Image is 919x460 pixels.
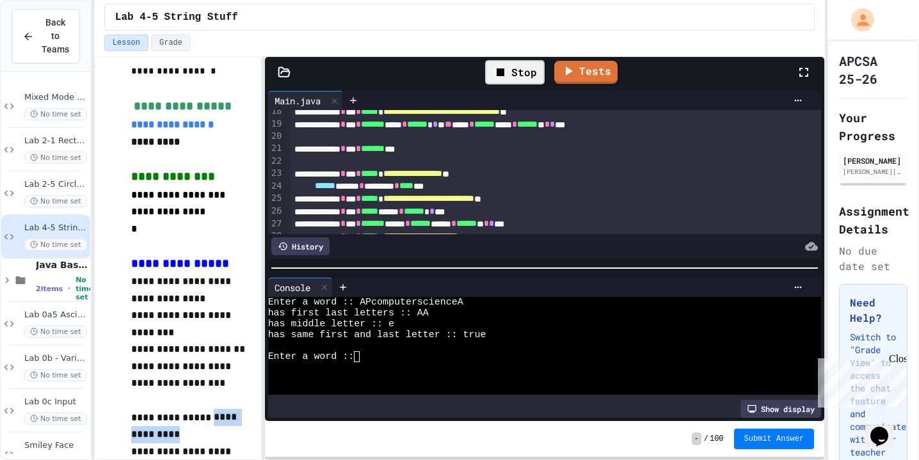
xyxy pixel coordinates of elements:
span: 2 items [36,285,63,293]
div: 24 [268,180,284,193]
span: Lab 4-5 String Stuff [115,10,238,25]
div: History [271,237,330,255]
span: has first last letters :: AA [268,308,429,319]
span: Enter a word :: [268,351,355,362]
span: Submit Answer [744,434,804,444]
span: Back to Teams [42,16,69,56]
div: No due date set [839,243,907,274]
h3: Need Help? [850,295,897,326]
span: No time set [24,152,87,164]
span: No time set [24,195,87,207]
iframe: chat widget [865,409,906,447]
span: Lab 0b - Variables [24,353,88,364]
span: Lab 0c Input [24,397,88,408]
button: Grade [151,35,191,51]
span: - [692,432,701,445]
button: Lesson [104,35,148,51]
span: No time set [76,276,93,301]
div: Show display [740,400,821,418]
div: 21 [268,142,284,155]
span: Enter a word :: APcomputerscienceA [268,297,463,308]
div: [PERSON_NAME][EMAIL_ADDRESS][DOMAIN_NAME] [843,167,904,177]
h2: Your Progress [839,109,907,145]
span: No time set [24,413,87,425]
span: / [704,434,708,444]
span: No time set [24,369,87,381]
span: No time set [24,108,87,120]
div: 23 [268,167,284,180]
div: My Account [838,5,877,35]
div: 20 [268,130,284,142]
span: Lab 2-5 Circle A&P [24,179,88,190]
span: No time set [24,239,87,251]
span: Smiley Face [24,440,88,451]
button: Back to Teams [12,9,80,63]
h2: Assignment Details [839,202,907,238]
span: Lab 0a5 Ascii Art [24,310,88,321]
iframe: chat widget [813,353,906,408]
div: Main.java [268,94,327,107]
h1: APCSA 25-26 [839,52,907,88]
div: Main.java [268,91,343,110]
span: has same first and last letter :: true [268,329,486,340]
span: Mixed Mode Exploration [24,92,88,103]
div: 28 [268,230,284,242]
div: 26 [268,205,284,218]
span: No time set [24,326,87,338]
div: 18 [268,105,284,118]
span: Lab 4-5 String Stuff [24,223,88,234]
div: Console [268,281,317,294]
div: Chat with us now!Close [5,5,88,81]
a: Tests [554,61,618,84]
button: Submit Answer [734,429,815,449]
div: 25 [268,192,284,205]
div: 22 [268,155,284,167]
div: [PERSON_NAME] [843,155,904,166]
span: • [68,283,70,294]
div: 19 [268,118,284,131]
span: 100 [710,434,724,444]
span: has middle letter :: e [268,319,394,329]
div: Console [268,278,333,297]
span: Java Basics [36,259,88,271]
span: Lab 2-1 Rectangle Perimeter [24,136,88,147]
div: 27 [268,218,284,230]
div: Stop [485,60,545,84]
